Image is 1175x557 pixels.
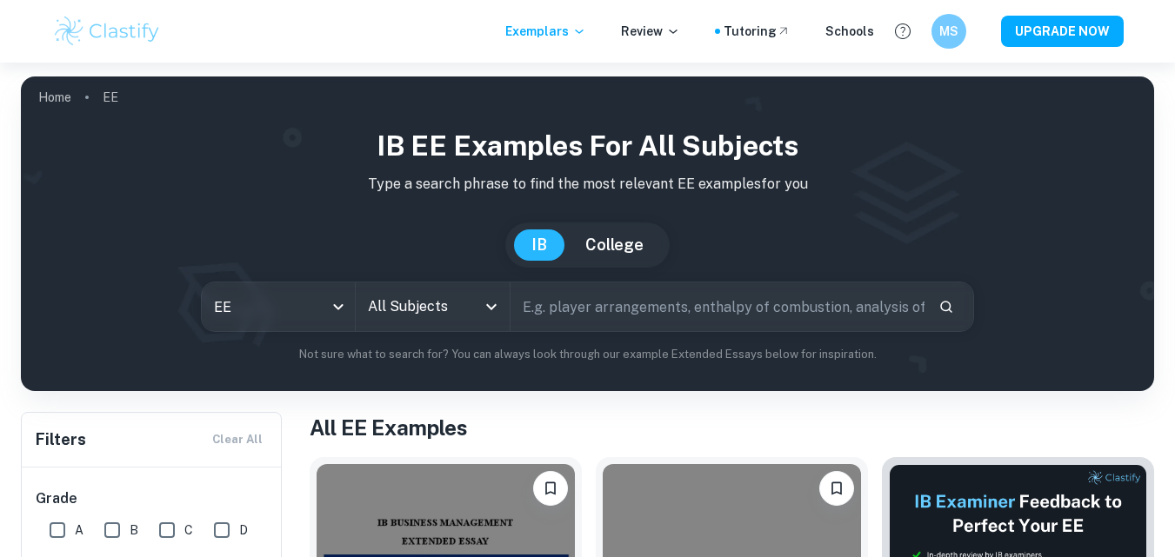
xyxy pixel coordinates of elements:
input: E.g. player arrangements, enthalpy of combustion, analysis of a big city... [511,282,925,331]
button: Bookmark [533,471,568,506]
button: Help and Feedback [888,17,918,46]
span: B [130,521,138,540]
h6: Filters [36,428,86,452]
h6: Grade [36,488,269,509]
button: MS [931,14,966,49]
p: Type a search phrase to find the most relevant EE examples for you [35,174,1140,195]
button: Bookmark [819,471,854,506]
span: D [239,521,248,540]
p: Not sure what to search for? You can always look through our example Extended Essays below for in... [35,346,1140,363]
p: EE [103,88,118,107]
button: Open [479,295,504,319]
a: Tutoring [724,22,791,41]
button: UPGRADE NOW [1001,16,1124,47]
h1: All EE Examples [310,412,1154,443]
div: EE [202,282,356,331]
span: A [75,521,83,540]
p: Review [621,22,680,41]
h6: MS [938,22,958,41]
a: Home [38,85,71,109]
p: Exemplars [505,22,586,41]
img: profile cover [21,76,1154,391]
button: IB [514,229,564,261]
span: C [184,521,193,540]
img: Clastify logo [52,14,163,49]
button: Search [931,292,961,322]
button: College [568,229,661,261]
h1: IB EE examples for all subjects [35,125,1140,167]
a: Schools [825,22,874,41]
